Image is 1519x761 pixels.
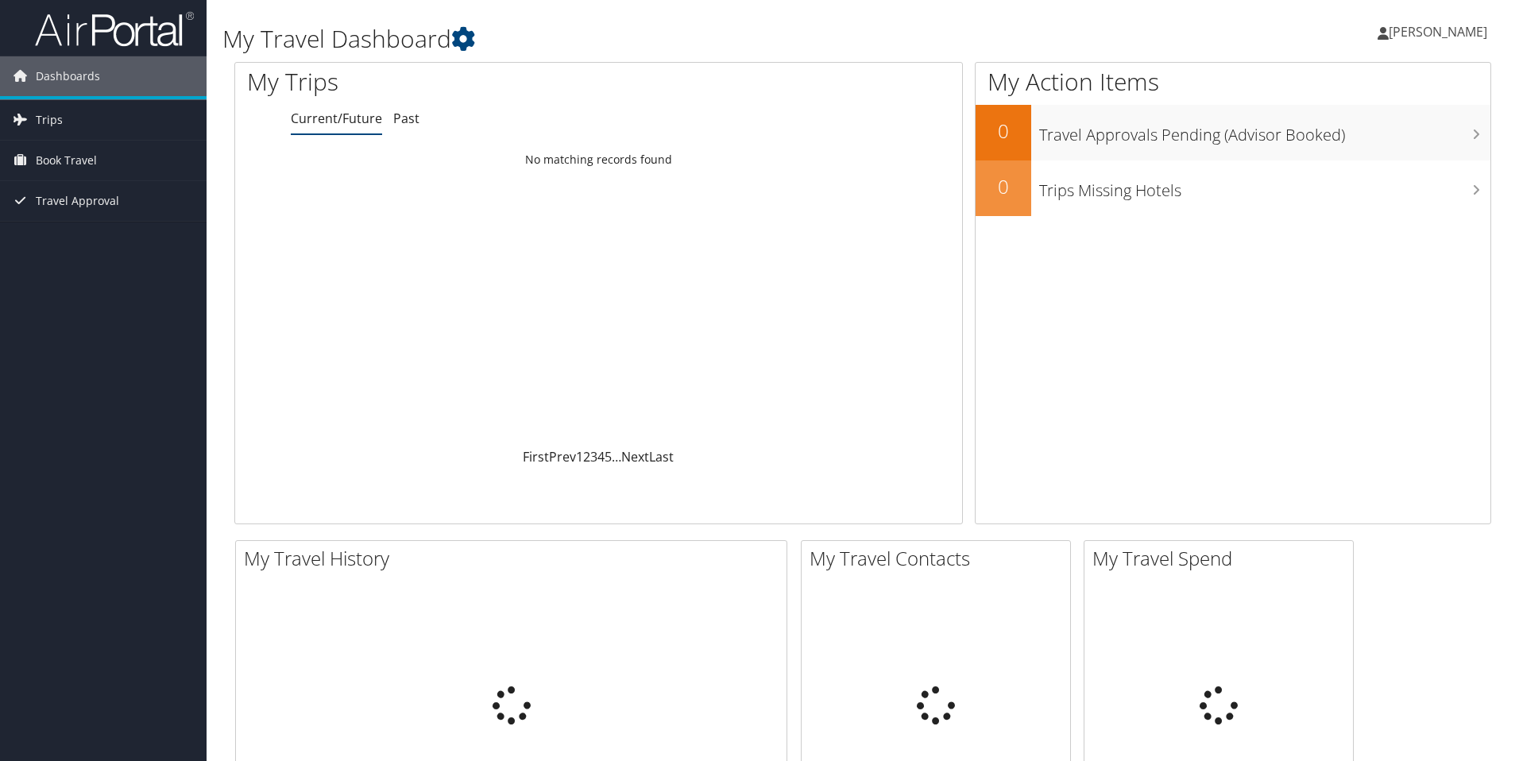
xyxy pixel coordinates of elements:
[1039,172,1490,202] h3: Trips Missing Hotels
[649,448,674,465] a: Last
[621,448,649,465] a: Next
[222,22,1076,56] h1: My Travel Dashboard
[35,10,194,48] img: airportal-logo.png
[976,65,1490,99] h1: My Action Items
[976,105,1490,160] a: 0Travel Approvals Pending (Advisor Booked)
[393,110,419,127] a: Past
[36,56,100,96] span: Dashboards
[605,448,612,465] a: 5
[583,448,590,465] a: 2
[244,545,787,572] h2: My Travel History
[1378,8,1503,56] a: [PERSON_NAME]
[590,448,597,465] a: 3
[36,141,97,180] span: Book Travel
[1389,23,1487,41] span: [PERSON_NAME]
[291,110,382,127] a: Current/Future
[1092,545,1353,572] h2: My Travel Spend
[235,145,962,174] td: No matching records found
[597,448,605,465] a: 4
[549,448,576,465] a: Prev
[36,181,119,221] span: Travel Approval
[576,448,583,465] a: 1
[976,160,1490,216] a: 0Trips Missing Hotels
[523,448,549,465] a: First
[36,100,63,140] span: Trips
[247,65,647,99] h1: My Trips
[1039,116,1490,146] h3: Travel Approvals Pending (Advisor Booked)
[612,448,621,465] span: …
[810,545,1070,572] h2: My Travel Contacts
[976,173,1031,200] h2: 0
[976,118,1031,145] h2: 0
